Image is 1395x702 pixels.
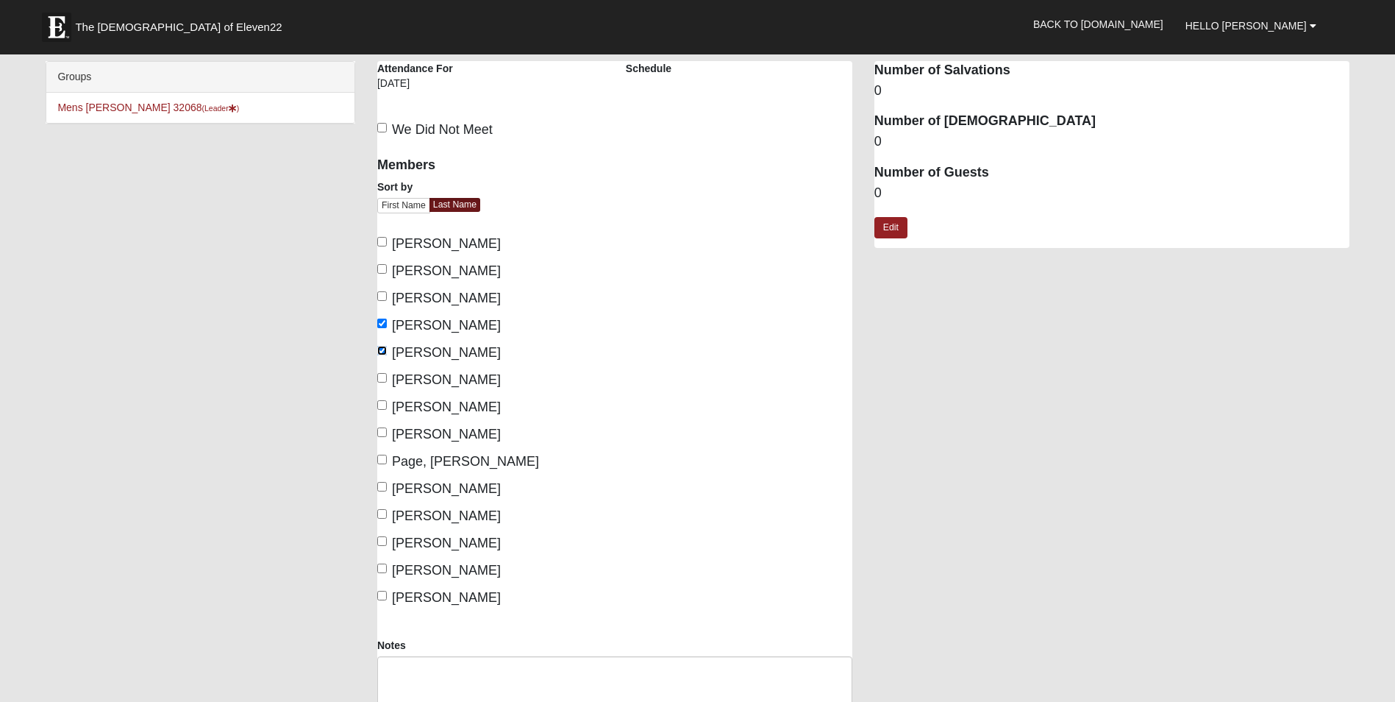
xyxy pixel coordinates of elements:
a: Edit [874,217,907,238]
span: [PERSON_NAME] [392,318,501,333]
a: First Name [377,198,430,213]
span: We Did Not Meet [392,122,493,137]
input: [PERSON_NAME] [377,346,387,355]
label: Attendance For [377,61,453,76]
input: [PERSON_NAME] [377,428,387,437]
span: [PERSON_NAME] [392,263,501,278]
a: Mens [PERSON_NAME] 32068(Leader) [57,102,239,113]
span: [PERSON_NAME] [392,291,501,305]
input: [PERSON_NAME] [377,509,387,519]
dd: 0 [874,132,1349,152]
input: [PERSON_NAME] [377,291,387,301]
span: Hello [PERSON_NAME] [1185,20,1307,32]
input: [PERSON_NAME] [377,319,387,328]
input: [PERSON_NAME] [377,482,387,492]
input: [PERSON_NAME] [377,373,387,383]
span: [PERSON_NAME] [392,236,501,251]
dt: Number of [DEMOGRAPHIC_DATA] [874,112,1349,131]
a: The [DEMOGRAPHIC_DATA] of Eleven22 [35,5,329,42]
input: [PERSON_NAME] [377,591,387,600]
small: (Leader ) [202,104,240,113]
a: Hello [PERSON_NAME] [1174,7,1327,44]
span: [PERSON_NAME] [392,508,501,523]
a: Last Name [429,198,480,212]
label: Notes [377,638,406,653]
input: [PERSON_NAME] [377,400,387,410]
input: [PERSON_NAME] [377,536,387,546]
input: Page, [PERSON_NAME] [377,455,387,464]
span: [PERSON_NAME] [392,481,501,496]
img: Eleven22 logo [42,13,71,42]
input: We Did Not Meet [377,123,387,132]
input: [PERSON_NAME] [377,237,387,247]
span: The [DEMOGRAPHIC_DATA] of Eleven22 [75,20,282,35]
label: Schedule [626,61,671,76]
a: Back to [DOMAIN_NAME] [1022,6,1174,43]
div: Groups [46,62,354,93]
div: [DATE] [377,76,479,101]
h4: Members [377,157,604,174]
span: [PERSON_NAME] [392,590,501,605]
span: [PERSON_NAME] [392,372,501,387]
dd: 0 [874,184,1349,203]
input: [PERSON_NAME] [377,264,387,274]
input: [PERSON_NAME] [377,564,387,573]
span: [PERSON_NAME] [392,427,501,442]
span: [PERSON_NAME] [392,563,501,578]
dd: 0 [874,82,1349,101]
span: [PERSON_NAME] [392,536,501,550]
dt: Number of Guests [874,163,1349,182]
span: [PERSON_NAME] [392,345,501,360]
span: [PERSON_NAME] [392,400,501,414]
span: Page, [PERSON_NAME] [392,454,539,469]
label: Sort by [377,180,413,194]
dt: Number of Salvations [874,61,1349,80]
